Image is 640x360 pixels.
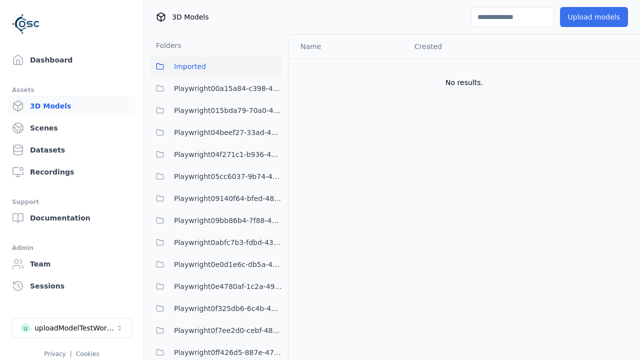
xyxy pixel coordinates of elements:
[560,7,628,27] button: Upload models
[12,196,131,208] div: Support
[406,34,527,58] th: Created
[174,126,282,138] span: Playwright04beef27-33ad-4b39-a7ba-e3ff045e7193
[174,346,282,358] span: Playwright0ff426d5-887e-47ce-9e83-c6f549f6a63f
[174,60,206,72] span: Imported
[174,148,282,160] span: Playwright04f271c1-b936-458c-b5f6-36ca6337f11a
[20,323,30,333] div: u
[150,56,282,76] button: Imported
[174,258,282,270] span: Playwright0e0d1e6c-db5a-4244-b424-632341d2c1b4
[12,318,132,338] button: Select a workspace
[150,100,282,120] button: Playwright015bda79-70a0-409c-99cb-1511bab16c94
[174,280,282,292] span: Playwright0e4780af-1c2a-492e-901c-6880da17528a
[150,122,282,142] button: Playwright04beef27-33ad-4b39-a7ba-e3ff045e7193
[172,12,208,22] span: 3D Models
[174,82,282,94] span: Playwright00a15a84-c398-4ef4-9da8-38c036397b1e
[174,236,282,248] span: Playwright0abfc7b3-fdbd-438a-9097-bdc709c88d01
[12,10,40,38] img: Logo
[70,350,72,357] span: |
[150,254,282,274] button: Playwright0e0d1e6c-db5a-4244-b424-632341d2c1b4
[76,350,99,357] a: Cookies
[34,323,115,333] div: uploadModelTestWorkspace
[8,162,135,182] a: Recordings
[8,254,135,274] a: Team
[288,34,406,58] th: Name
[150,232,282,252] button: Playwright0abfc7b3-fdbd-438a-9097-bdc709c88d01
[44,350,65,357] a: Privacy
[150,320,282,340] button: Playwright0f7ee2d0-cebf-4840-a756-5a7a26222786
[12,242,131,254] div: Admin
[8,140,135,160] a: Datasets
[8,96,135,116] a: 3D Models
[150,40,181,50] h3: Folders
[150,144,282,164] button: Playwright04f271c1-b936-458c-b5f6-36ca6337f11a
[150,78,282,98] button: Playwright00a15a84-c398-4ef4-9da8-38c036397b1e
[8,276,135,296] a: Sessions
[174,192,282,204] span: Playwright09140f64-bfed-4894-9ae1-f5b1e6c36039
[8,50,135,70] a: Dashboard
[174,214,282,226] span: Playwright09bb86b4-7f88-4a8f-8ea8-a4c9412c995e
[150,298,282,318] button: Playwright0f325db6-6c4b-4947-9a8f-f4487adedf2c
[150,188,282,208] button: Playwright09140f64-bfed-4894-9ae1-f5b1e6c36039
[150,210,282,230] button: Playwright09bb86b4-7f88-4a8f-8ea8-a4c9412c995e
[150,166,282,186] button: Playwright05cc6037-9b74-4704-86c6-3ffabbdece83
[8,208,135,228] a: Documentation
[288,58,640,106] td: No results.
[12,84,131,96] div: Assets
[174,170,282,182] span: Playwright05cc6037-9b74-4704-86c6-3ffabbdece83
[150,276,282,296] button: Playwright0e4780af-1c2a-492e-901c-6880da17528a
[174,324,282,336] span: Playwright0f7ee2d0-cebf-4840-a756-5a7a26222786
[8,118,135,138] a: Scenes
[174,302,282,314] span: Playwright0f325db6-6c4b-4947-9a8f-f4487adedf2c
[174,104,282,116] span: Playwright015bda79-70a0-409c-99cb-1511bab16c94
